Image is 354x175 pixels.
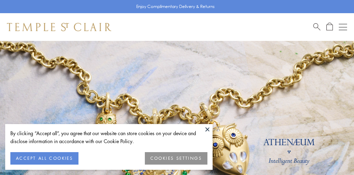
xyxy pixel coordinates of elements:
[10,129,207,145] div: By clicking “Accept all”, you agree that our website can store cookies on your device and disclos...
[10,152,78,165] button: ACCEPT ALL COOKIES
[145,152,207,165] button: COOKIES SETTINGS
[339,23,347,31] button: Open navigation
[313,23,320,31] a: Search
[319,142,347,168] iframe: Gorgias live chat messenger
[136,3,215,10] p: Enjoy Complimentary Delivery & Returns
[7,23,111,31] img: Temple St. Clair
[326,23,333,31] a: Open Shopping Bag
